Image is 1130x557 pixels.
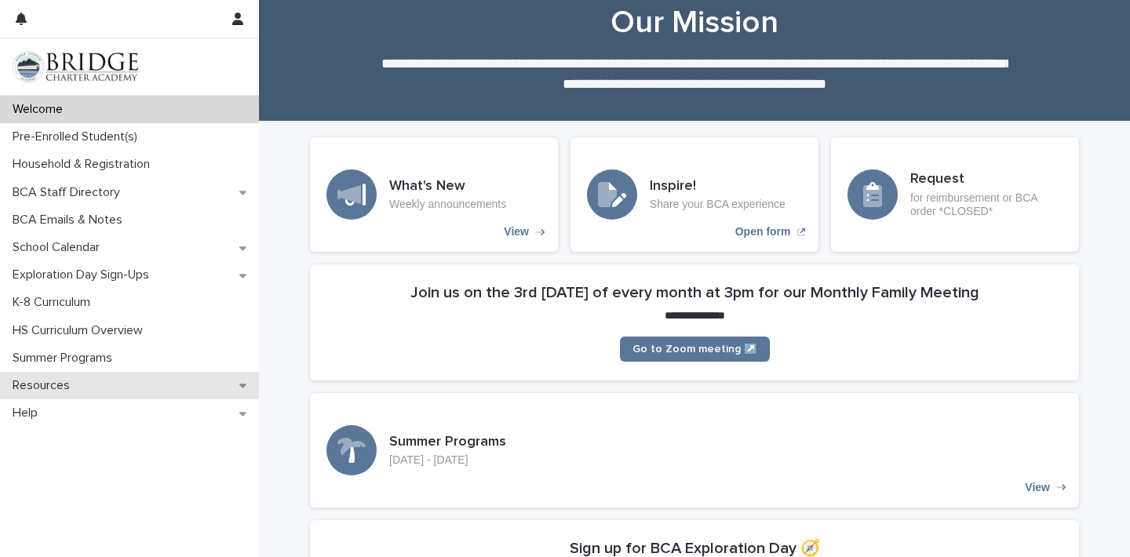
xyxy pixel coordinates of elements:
p: Exploration Day Sign-Ups [6,268,162,282]
h3: What's New [389,178,506,195]
h1: Our Mission [310,4,1079,42]
p: View [1025,481,1050,494]
p: School Calendar [6,240,112,255]
a: View [310,393,1079,508]
p: Help [6,406,50,420]
h2: Join us on the 3rd [DATE] of every month at 3pm for our Monthly Family Meeting [410,283,979,302]
p: [DATE] - [DATE] [389,453,506,467]
h3: Inspire! [650,178,786,195]
p: for reimbursement or BCA order *CLOSED* [910,191,1063,218]
a: Go to Zoom meeting ↗️ [620,337,770,362]
p: HS Curriculum Overview [6,323,155,338]
h3: Summer Programs [389,434,506,451]
p: Summer Programs [6,351,125,366]
p: Weekly announcements [389,198,506,211]
p: Resources [6,378,82,393]
p: Pre-Enrolled Student(s) [6,129,150,144]
p: Open form [735,225,791,238]
p: Household & Registration [6,157,162,172]
p: BCA Staff Directory [6,185,133,200]
p: Share your BCA experience [650,198,786,211]
h3: Request [910,171,1063,188]
img: V1C1m3IdTEidaUdm9Hs0 [13,51,138,82]
p: View [504,225,529,238]
span: Go to Zoom meeting ↗️ [632,344,757,355]
a: View [310,137,558,252]
p: K-8 Curriculum [6,295,103,310]
a: Open form [570,137,818,252]
p: Welcome [6,102,75,117]
p: BCA Emails & Notes [6,213,135,228]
